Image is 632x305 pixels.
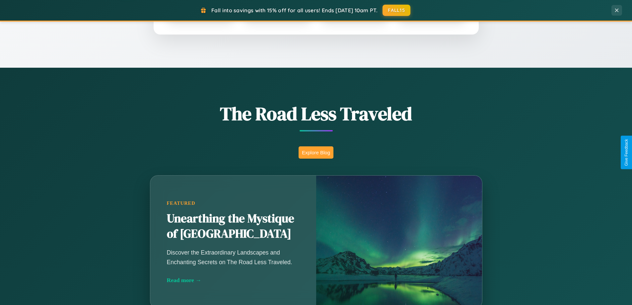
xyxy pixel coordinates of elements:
p: Discover the Extraordinary Landscapes and Enchanting Secrets on The Road Less Traveled. [167,248,300,267]
button: Explore Blog [299,146,333,159]
div: Featured [167,200,300,206]
div: Read more → [167,277,300,284]
h2: Unearthing the Mystique of [GEOGRAPHIC_DATA] [167,211,300,242]
span: Fall into savings with 15% off for all users! Ends [DATE] 10am PT. [211,7,378,14]
div: Give Feedback [624,139,629,166]
h1: The Road Less Traveled [117,101,515,126]
button: FALL15 [383,5,410,16]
